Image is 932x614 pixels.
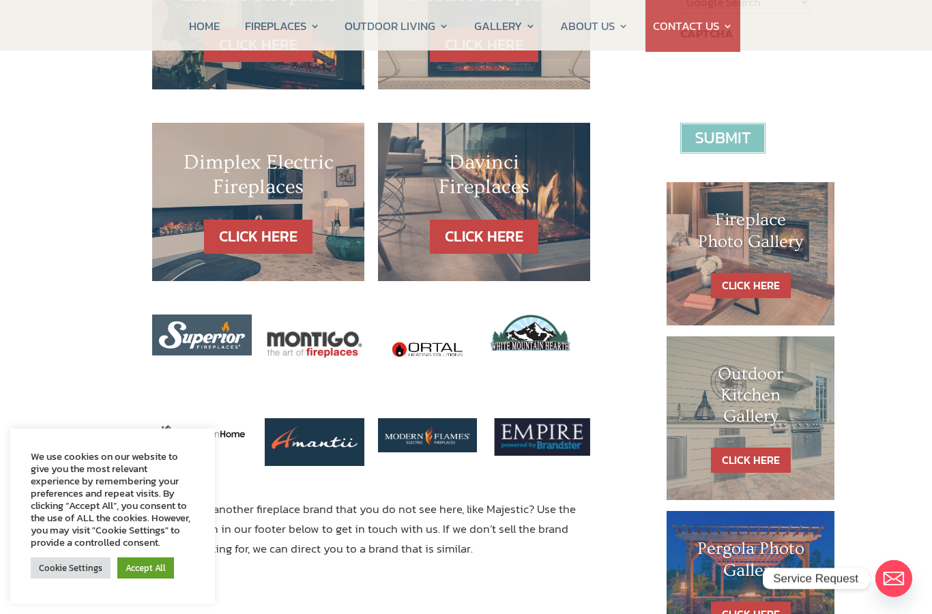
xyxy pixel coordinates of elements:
[265,315,364,375] img: montigo-logo
[152,499,590,559] p: Looking for another fireplace brand that you do not see here, like Majestic? Use the contact form...
[491,443,590,460] a: Empire fireplaces
[159,321,245,349] img: superior_logo_white-
[385,425,471,446] img: modern-flames-logo-300x73
[875,560,912,597] a: Email
[711,273,791,298] a: CLICK HERE
[265,362,364,379] a: montigo fireplaces
[272,425,358,459] img: Amantii_logo_200_white
[680,123,766,153] input: Submit
[378,372,478,390] a: ortal fireplaces
[159,425,245,440] img: European
[31,450,194,549] div: We use cookies on our website to give you the most relevant experience by remembering your prefer...
[117,557,174,579] a: Accept All
[491,315,571,355] img: white_mountain_hearth_logo
[159,427,245,445] a: montigo fireplaces
[385,433,471,450] a: ortal fireplaces
[491,418,590,456] img: Screen-5-7-2021_34050_PM
[694,364,807,435] h1: Outdoor Kitchen Gallery
[405,150,563,206] h2: Davinci Fireplaces
[491,342,571,360] a: White Mountain Hearth Fireplaces
[31,557,111,579] a: Cookie Settings
[694,538,807,587] h1: Pergola Photo Gallery
[179,150,337,206] h2: Dimplex Electric Fireplaces
[159,336,245,353] a: superior fireplaces
[204,220,312,254] a: CLICK HERE
[378,315,478,384] img: ortal
[430,220,538,254] a: CLICK HERE
[680,48,888,101] iframe: reCAPTCHA
[711,448,791,473] a: CLICK HERE
[272,446,358,464] a: montigo fireplaces
[694,209,807,259] h1: Fireplace Photo Gallery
